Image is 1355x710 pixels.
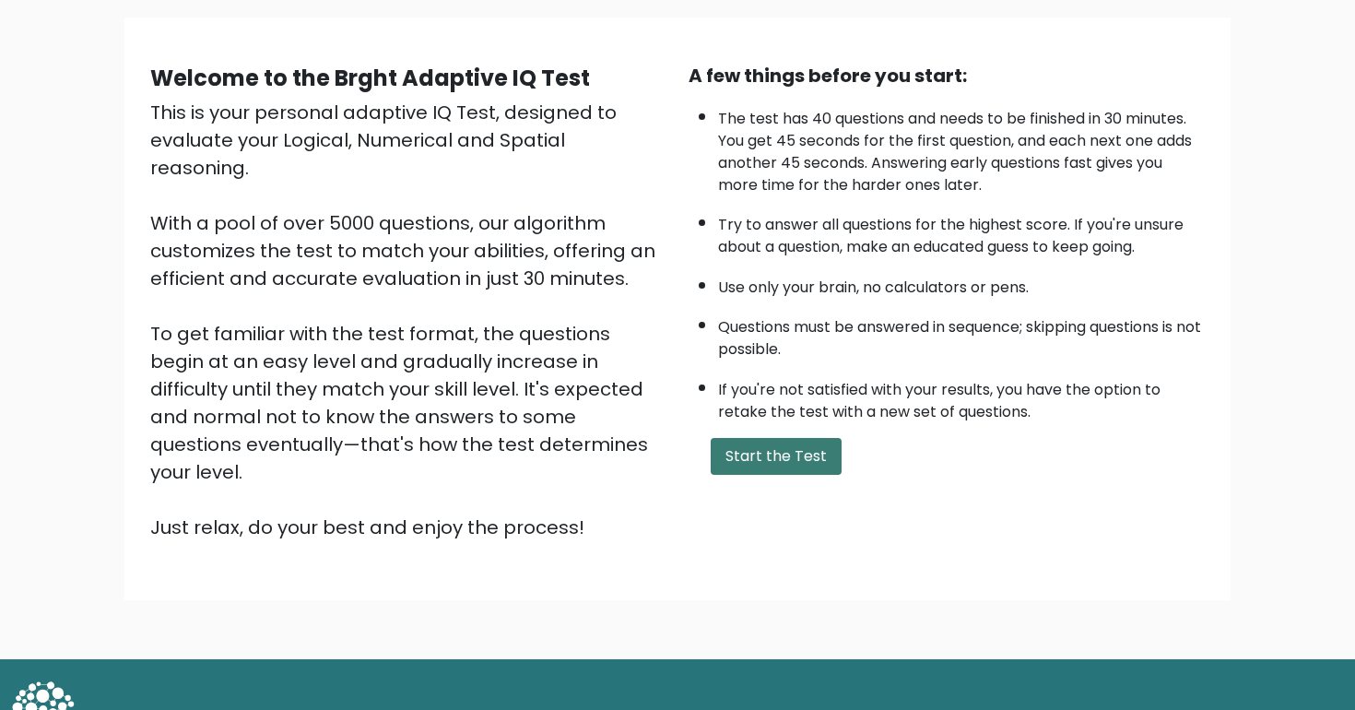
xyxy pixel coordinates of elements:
[150,63,590,93] b: Welcome to the Brght Adaptive IQ Test
[718,267,1205,299] li: Use only your brain, no calculators or pens.
[718,370,1205,423] li: If you're not satisfied with your results, you have the option to retake the test with a new set ...
[718,307,1205,361] li: Questions must be answered in sequence; skipping questions is not possible.
[150,99,666,541] div: This is your personal adaptive IQ Test, designed to evaluate your Logical, Numerical and Spatial ...
[711,438,842,475] button: Start the Test
[718,205,1205,258] li: Try to answer all questions for the highest score. If you're unsure about a question, make an edu...
[689,62,1205,89] div: A few things before you start:
[718,99,1205,196] li: The test has 40 questions and needs to be finished in 30 minutes. You get 45 seconds for the firs...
